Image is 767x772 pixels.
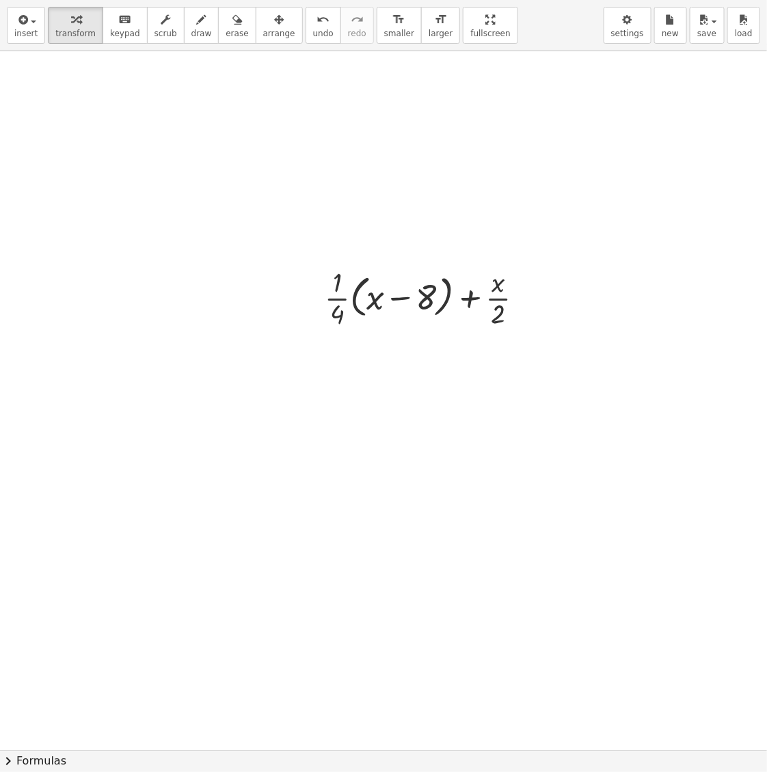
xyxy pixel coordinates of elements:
[654,7,687,44] button: new
[340,7,374,44] button: redoredo
[306,7,341,44] button: undoundo
[662,29,679,38] span: new
[256,7,303,44] button: arrange
[313,29,334,38] span: undo
[470,29,510,38] span: fullscreen
[48,7,103,44] button: transform
[434,12,447,28] i: format_size
[351,12,364,28] i: redo
[377,7,422,44] button: format_sizesmaller
[463,7,517,44] button: fullscreen
[226,29,248,38] span: erase
[727,7,760,44] button: load
[103,7,148,44] button: keyboardkeypad
[611,29,644,38] span: settings
[14,29,38,38] span: insert
[392,12,405,28] i: format_size
[7,7,45,44] button: insert
[118,12,131,28] i: keyboard
[735,29,753,38] span: load
[191,29,212,38] span: draw
[421,7,460,44] button: format_sizelarger
[147,7,185,44] button: scrub
[263,29,295,38] span: arrange
[429,29,453,38] span: larger
[348,29,366,38] span: redo
[154,29,177,38] span: scrub
[317,12,329,28] i: undo
[690,7,725,44] button: save
[55,29,96,38] span: transform
[384,29,414,38] span: smaller
[184,7,219,44] button: draw
[604,7,651,44] button: settings
[218,7,256,44] button: erase
[697,29,716,38] span: save
[110,29,140,38] span: keypad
